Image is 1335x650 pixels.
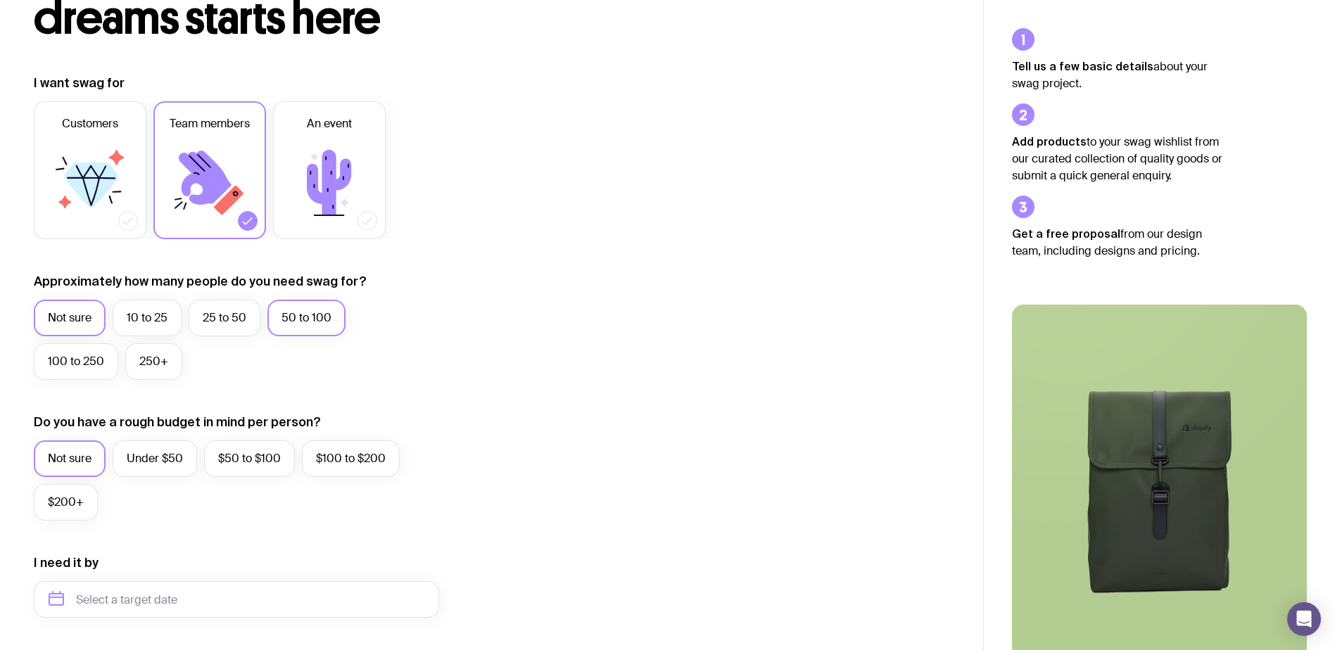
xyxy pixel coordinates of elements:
[34,484,98,521] label: $200+
[34,414,321,431] label: Do you have a rough budget in mind per person?
[113,300,182,336] label: 10 to 25
[34,300,106,336] label: Not sure
[62,115,118,132] span: Customers
[1012,135,1087,148] strong: Add products
[302,440,400,477] label: $100 to $200
[34,273,367,290] label: Approximately how many people do you need swag for?
[1012,58,1223,92] p: about your swag project.
[1012,227,1120,240] strong: Get a free proposal
[307,115,352,132] span: An event
[34,440,106,477] label: Not sure
[125,343,182,380] label: 250+
[34,75,125,91] label: I want swag for
[1287,602,1321,636] div: Open Intercom Messenger
[113,440,197,477] label: Under $50
[189,300,260,336] label: 25 to 50
[1012,133,1223,184] p: to your swag wishlist from our curated collection of quality goods or submit a quick general enqu...
[34,581,439,618] input: Select a target date
[204,440,295,477] label: $50 to $100
[1012,225,1223,260] p: from our design team, including designs and pricing.
[267,300,346,336] label: 50 to 100
[34,554,99,571] label: I need it by
[34,343,118,380] label: 100 to 250
[170,115,250,132] span: Team members
[1012,60,1153,72] strong: Tell us a few basic details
